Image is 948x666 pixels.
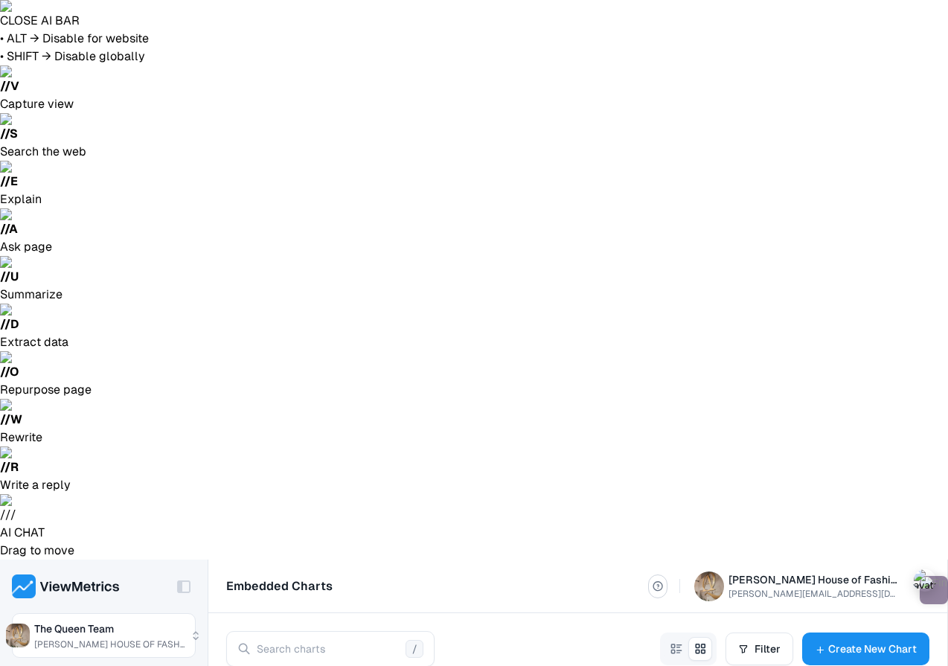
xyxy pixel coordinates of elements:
[6,624,30,647] img: The Queen Team
[694,571,724,601] img: Queen Anna House of Fashion
[728,572,899,587] h6: [PERSON_NAME] House of Fashion
[406,640,423,658] span: /
[34,638,185,651] span: [PERSON_NAME] HOUSE OF FASH...
[12,574,120,598] img: ViewMetrics's logo with text
[226,577,333,595] span: Embedded Charts
[257,638,400,659] input: Search charts
[802,633,929,665] a: Create New Chart
[726,633,793,665] button: Filter
[728,587,899,601] p: [PERSON_NAME][EMAIL_ADDRESS][DOMAIN_NAME]
[34,620,114,638] span: The Queen Team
